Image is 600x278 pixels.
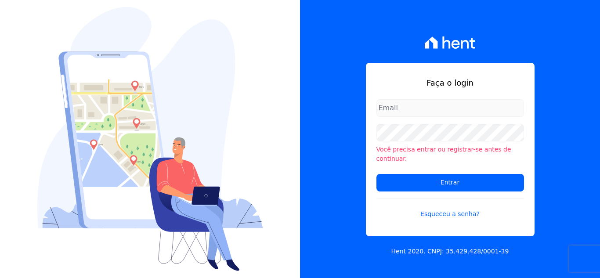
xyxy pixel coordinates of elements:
[376,145,524,163] li: Você precisa entrar ou registrar-se antes de continuar.
[37,7,263,271] img: Login
[376,77,524,89] h1: Faça o login
[376,99,524,117] input: Email
[376,199,524,219] a: Esqueceu a senha?
[376,174,524,191] input: Entrar
[391,247,509,256] p: Hent 2020. CNPJ: 35.429.428/0001-39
